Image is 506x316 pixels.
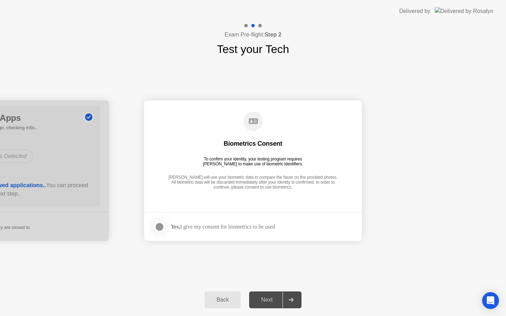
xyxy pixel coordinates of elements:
[249,291,301,308] button: Next
[200,157,306,166] div: To confirm your identity, your testing program requires [PERSON_NAME] to make use of biometric id...
[171,223,275,230] div: I give my consent for biometrics to be used
[435,7,493,15] img: Delivered by Rosalyn
[482,292,499,309] div: Open Intercom Messenger
[265,32,281,38] b: Step 2
[167,175,339,191] div: [PERSON_NAME] will use your biometric data to compare the faces on the provided photos. All biome...
[205,291,241,308] button: Back
[207,297,239,303] div: Back
[251,297,283,303] div: Next
[171,224,180,230] strong: Yes,
[225,31,281,39] h4: Exam Pre-flight:
[399,7,430,15] div: Delivered by
[224,139,283,148] div: Biometrics Consent
[217,41,289,58] h1: Test your Tech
